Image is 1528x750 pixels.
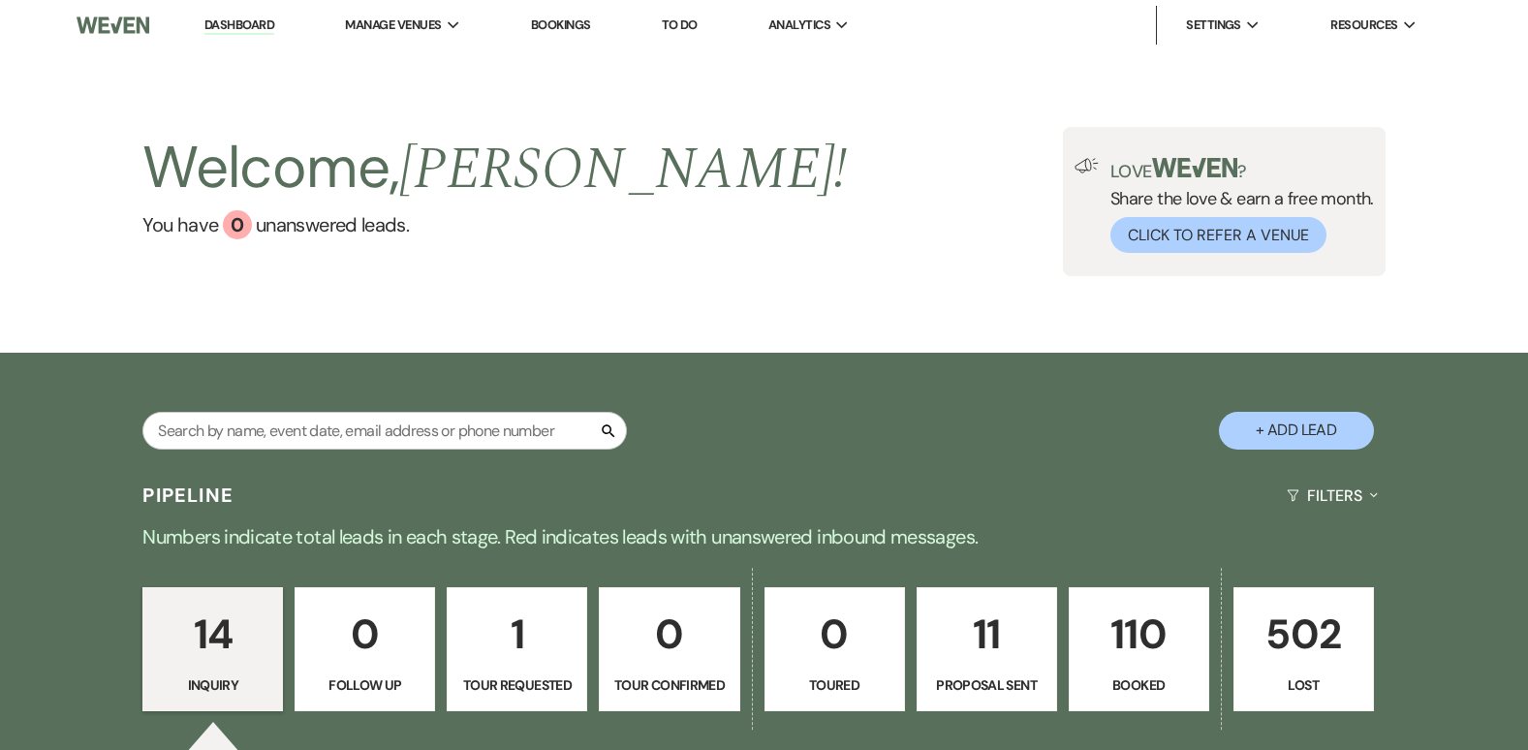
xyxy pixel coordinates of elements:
[155,674,270,696] p: Inquiry
[1099,158,1374,253] div: Share the love & earn a free month.
[768,16,830,35] span: Analytics
[142,210,847,239] a: You have 0 unanswered leads.
[447,587,587,711] a: 1Tour Requested
[599,587,739,711] a: 0Tour Confirmed
[204,16,274,35] a: Dashboard
[1081,602,1197,667] p: 110
[611,602,727,667] p: 0
[1246,674,1361,696] p: Lost
[1152,158,1238,177] img: weven-logo-green.svg
[929,674,1045,696] p: Proposal Sent
[459,602,575,667] p: 1
[1219,412,1374,450] button: + Add Lead
[1110,217,1326,253] button: Click to Refer a Venue
[1246,602,1361,667] p: 502
[1279,470,1385,521] button: Filters
[77,5,150,46] img: Weven Logo
[777,674,892,696] p: Toured
[307,674,422,696] p: Follow Up
[917,587,1057,711] a: 11Proposal Sent
[929,602,1045,667] p: 11
[155,602,270,667] p: 14
[345,16,441,35] span: Manage Venues
[662,16,698,33] a: To Do
[223,210,252,239] div: 0
[1075,158,1099,173] img: loud-speaker-illustration.svg
[142,412,627,450] input: Search by name, event date, email address or phone number
[142,127,847,210] h2: Welcome,
[399,125,847,214] span: [PERSON_NAME] !
[777,602,892,667] p: 0
[307,602,422,667] p: 0
[611,674,727,696] p: Tour Confirmed
[1069,587,1209,711] a: 110Booked
[1110,158,1374,180] p: Love ?
[67,521,1462,552] p: Numbers indicate total leads in each stage. Red indicates leads with unanswered inbound messages.
[295,587,435,711] a: 0Follow Up
[1330,16,1397,35] span: Resources
[1081,674,1197,696] p: Booked
[531,16,591,33] a: Bookings
[1233,587,1374,711] a: 502Lost
[1186,16,1241,35] span: Settings
[764,587,905,711] a: 0Toured
[142,482,234,509] h3: Pipeline
[142,587,283,711] a: 14Inquiry
[459,674,575,696] p: Tour Requested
